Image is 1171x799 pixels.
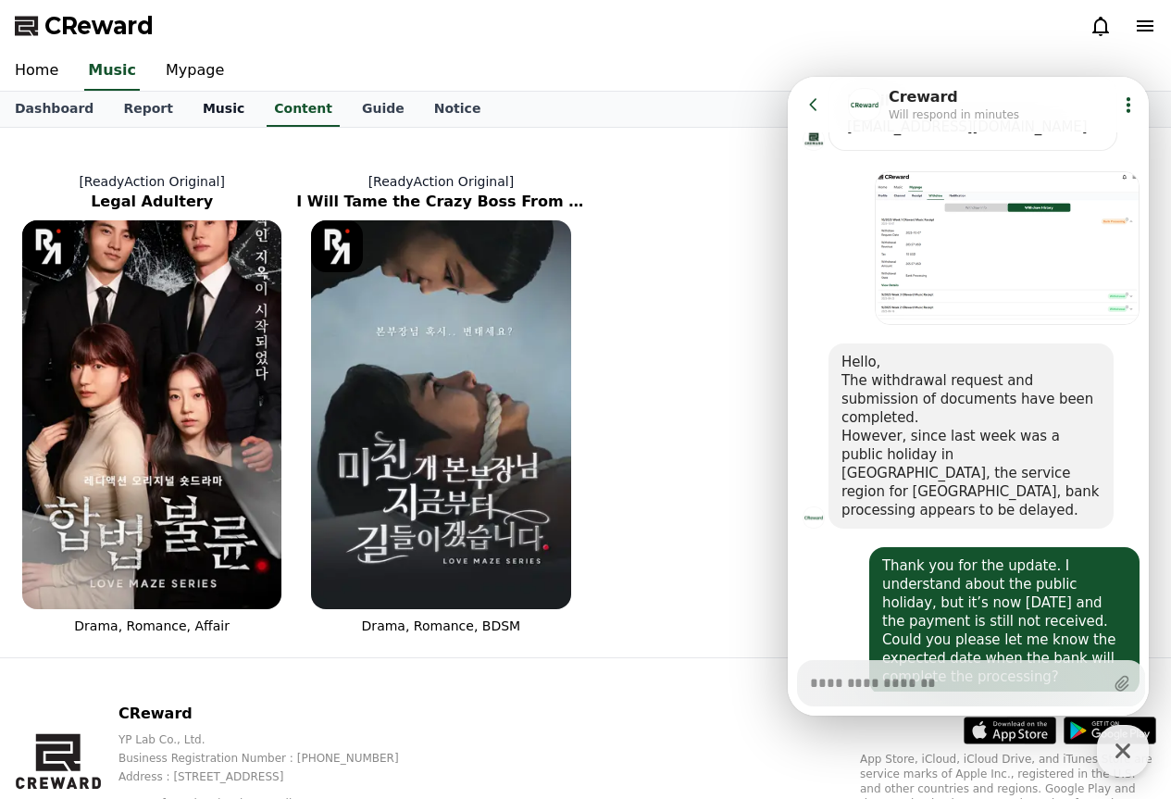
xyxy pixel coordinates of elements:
img: [object Object] Logo [22,220,74,272]
a: Music [84,52,140,91]
a: Content [267,92,340,127]
p: CReward [118,703,429,725]
a: [ReadyAction Original] I Will Tame the Crazy Boss From Now On I Will Tame the Crazy Boss From Now... [296,157,585,650]
h2: I Will Tame the Crazy Boss From Now On [296,191,585,213]
a: Report [108,92,188,127]
a: Mypage [151,52,239,91]
img: Legal Adultery [22,220,281,609]
h2: Legal Adultery [7,191,296,213]
p: YP Lab Co., Ltd. [118,732,429,747]
a: Notice [419,92,496,127]
span: CReward [44,11,154,41]
span: Drama, Romance, BDSM [362,618,521,633]
a: [ReadyAction Original] Legal Adultery Legal Adultery [object Object] Logo Drama, Romance, Affair [7,157,296,650]
iframe: Channel chat [788,77,1149,716]
a: Music [188,92,259,127]
p: Address : [STREET_ADDRESS] [118,769,429,784]
img: I Will Tame the Crazy Boss From Now On [311,220,570,609]
p: [ReadyAction Original] [296,172,585,191]
p: Business Registration Number : [PHONE_NUMBER] [118,751,429,766]
a: Guide [347,92,419,127]
img: [object Object] Logo [311,220,363,272]
a: CReward [15,11,154,41]
p: [ReadyAction Original] [7,172,296,191]
span: Drama, Romance, Affair [74,618,230,633]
